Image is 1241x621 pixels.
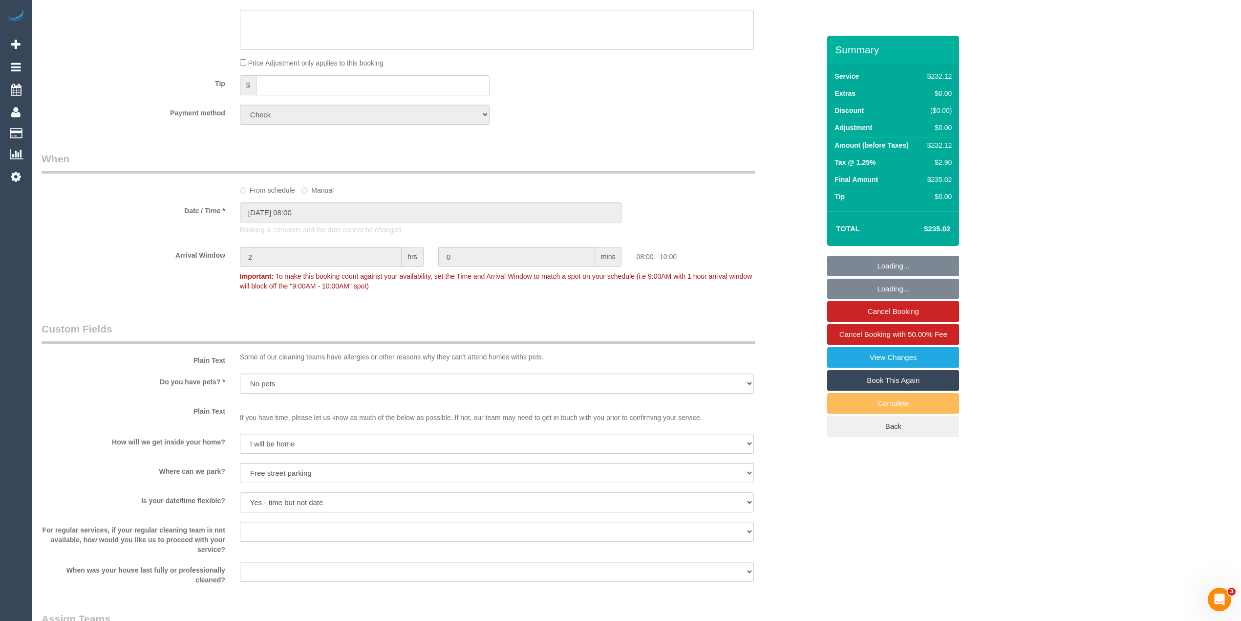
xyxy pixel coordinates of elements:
[834,123,872,133] label: Adjustment
[34,105,233,118] label: Payment method
[923,175,952,184] div: $235.02
[1208,588,1231,611] iframe: Intercom live chat
[834,175,878,184] label: Final Amount
[34,374,233,387] label: Do you have pets? *
[834,106,864,115] label: Discount
[402,247,423,267] span: hrs
[42,152,755,174] legend: When
[240,272,274,280] strong: Important:
[301,187,308,194] input: Manual
[34,352,233,365] label: Plain Text
[34,463,233,476] label: Where can we park?
[240,403,754,422] p: If you have time, please let us know as much of the below as possible. If not, our team may need ...
[895,225,950,233] h4: $235.02
[34,522,233,554] label: For regular services, if your regular cleaning team is not available, how would you like us to pr...
[34,202,233,216] label: Date / Time *
[923,192,952,201] div: $0.00
[839,330,947,338] span: Cancel Booking with 50.00% Fee
[34,492,233,506] label: Is your date/time flexible?
[923,157,952,167] div: $2.90
[240,187,246,194] input: From schedule
[836,224,860,233] strong: Total
[34,403,233,416] label: Plain Text
[827,301,959,322] a: Cancel Booking
[595,247,622,267] span: mins
[6,10,25,23] img: Automaid Logo
[834,89,856,98] label: Extras
[34,434,233,447] label: How will we get inside your home?
[1228,588,1236,596] span: 3
[923,123,952,133] div: $0.00
[834,140,908,150] label: Amount (before Taxes)
[827,347,959,368] a: View Changes
[240,182,295,195] label: From schedule
[835,44,954,55] h3: Summary
[42,322,755,344] legend: Custom Fields
[301,182,334,195] label: Manual
[248,59,384,67] span: Price Adjustment only applies to this booking
[923,71,952,81] div: $232.12
[240,202,622,222] input: DD/MM/YYYY HH:MM
[34,247,233,260] label: Arrival Window
[923,106,952,115] div: ($0.00)
[240,352,754,362] p: Some of our cleaning teams have allergies or other reasons why they can't attend homes withs pets.
[240,75,256,95] span: $
[827,370,959,391] a: Book This Again
[34,75,233,89] label: Tip
[827,324,959,345] a: Cancel Booking with 50.00% Fee
[34,562,233,585] label: When was your house last fully or professionally cleaned?
[827,416,959,437] a: Back
[629,247,827,262] div: 08:00 - 10:00
[240,225,754,235] p: Booking is complete and the date cannot be changed
[923,89,952,98] div: $0.00
[834,192,845,201] label: Tip
[923,140,952,150] div: $232.12
[834,71,859,81] label: Service
[834,157,876,167] label: Tax @ 1.25%
[240,272,752,290] span: To make this booking count against your availability, set the Time and Arrival Window to match a ...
